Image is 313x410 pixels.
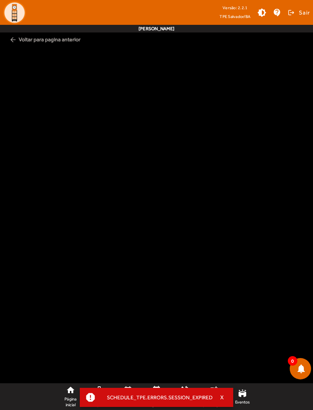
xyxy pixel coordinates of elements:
[219,3,250,13] div: Versão: 2.2.1
[9,36,17,44] mat-icon: arrow_back
[101,392,213,403] div: SCHEDULE_TPE.ERRORS.SESSION_EXPIRED
[220,394,224,401] span: X
[238,389,247,398] mat-icon: stadium
[57,385,84,408] a: Página inicial
[287,7,310,18] button: Sair
[213,394,232,401] button: X
[60,396,81,407] span: Página inicial
[3,1,26,24] img: Logo TPE
[299,6,310,19] span: Sair
[66,386,75,395] mat-icon: home
[288,356,297,366] span: 0
[6,32,307,47] span: Voltar para pagina anterior
[85,392,96,403] mat-icon: report
[219,13,250,20] span: TPE Salvador/BA
[235,399,250,405] span: Eventos
[229,385,256,408] a: Eventos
